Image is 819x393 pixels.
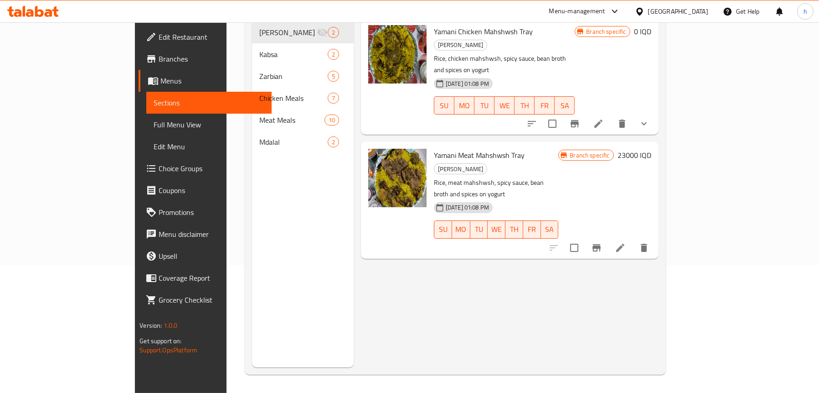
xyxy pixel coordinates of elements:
[368,149,427,207] img: Yamani Meat Mahshwsh Tray
[259,93,328,104] span: Chicken Meals
[252,87,354,109] div: Chicken Meals7
[154,141,264,152] span: Edit Menu
[259,49,328,60] span: Kabsa
[434,53,575,76] p: Rice, chicken mahshwsh, spicy sauce, bean broth and spices on yogurt
[328,49,339,60] div: items
[498,99,511,112] span: WE
[434,163,487,174] div: Yamani Mahshwsh
[505,220,523,239] button: TH
[474,96,494,115] button: TU
[611,113,633,135] button: delete
[555,96,575,115] button: SA
[159,207,264,218] span: Promotions
[139,26,272,48] a: Edit Restaurant
[325,115,339,126] div: items
[582,27,629,36] span: Branch specific
[434,40,487,50] span: [PERSON_NAME]
[139,335,181,347] span: Get support on:
[159,31,264,42] span: Edit Restaurant
[434,148,525,162] span: Yamani Meat Mahshwsh Tray
[328,94,339,103] span: 7
[515,96,535,115] button: TH
[442,79,493,88] span: [DATE] 01:08 PM
[523,220,541,239] button: FR
[252,18,354,157] nav: Menu sections
[509,223,520,236] span: TH
[325,116,339,125] span: 10
[434,164,487,174] span: [PERSON_NAME]
[434,220,452,239] button: SU
[491,223,502,236] span: WE
[259,27,317,38] span: [PERSON_NAME]
[543,114,562,133] span: Select to update
[434,96,454,115] button: SU
[259,71,328,82] span: Zarbian
[139,223,272,245] a: Menu disclaimer
[139,70,272,92] a: Menus
[139,201,272,223] a: Promotions
[615,242,626,253] a: Edit menu item
[564,113,586,135] button: Branch-specific-item
[494,96,515,115] button: WE
[328,72,339,81] span: 5
[139,48,272,70] a: Branches
[146,92,272,114] a: Sections
[488,220,505,239] button: WE
[252,43,354,65] div: Kabsa2
[139,245,272,267] a: Upsell
[154,97,264,108] span: Sections
[438,223,448,236] span: SU
[328,138,339,147] span: 2
[139,344,197,356] a: Support.OpsPlatform
[565,238,584,257] span: Select to update
[456,223,467,236] span: MO
[442,203,493,212] span: [DATE] 01:08 PM
[159,185,264,196] span: Coupons
[139,289,272,311] a: Grocery Checklist
[159,294,264,305] span: Grocery Checklist
[146,114,272,136] a: Full Menu View
[434,177,558,200] p: Rice, meat mahshwsh, spicy sauce, bean broth and spices on yogurt
[804,6,807,16] span: h
[317,27,328,38] svg: Inactive section
[328,71,339,82] div: items
[160,75,264,86] span: Menus
[252,21,354,43] div: [PERSON_NAME]2
[328,50,339,59] span: 2
[159,229,264,240] span: Menu disclaimer
[159,251,264,262] span: Upsell
[154,119,264,130] span: Full Menu View
[538,99,551,112] span: FR
[458,99,471,112] span: MO
[139,320,162,331] span: Version:
[259,136,328,147] span: Mdalal
[159,163,264,174] span: Choice Groups
[159,272,264,283] span: Coverage Report
[527,223,537,236] span: FR
[368,25,427,84] img: Yamani Chicken Mahshwsh Tray
[252,109,354,131] div: Meat Meals10
[438,99,451,112] span: SU
[549,6,605,17] div: Menu-management
[259,27,317,38] div: Yamani Mahshwsh
[478,99,491,112] span: TU
[535,96,555,115] button: FR
[633,237,655,259] button: delete
[518,99,531,112] span: TH
[434,25,533,38] span: Yamani Chicken Mahshwsh Tray
[474,223,484,236] span: TU
[259,115,325,126] span: Meat Meals
[633,113,655,135] button: show more
[139,267,272,289] a: Coverage Report
[545,223,555,236] span: SA
[159,53,264,64] span: Branches
[146,136,272,157] a: Edit Menu
[164,320,178,331] span: 1.0.0
[618,149,651,162] h6: 23000 IQD
[328,27,339,38] div: items
[252,65,354,87] div: Zarbian5
[639,118,649,129] svg: Show Choices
